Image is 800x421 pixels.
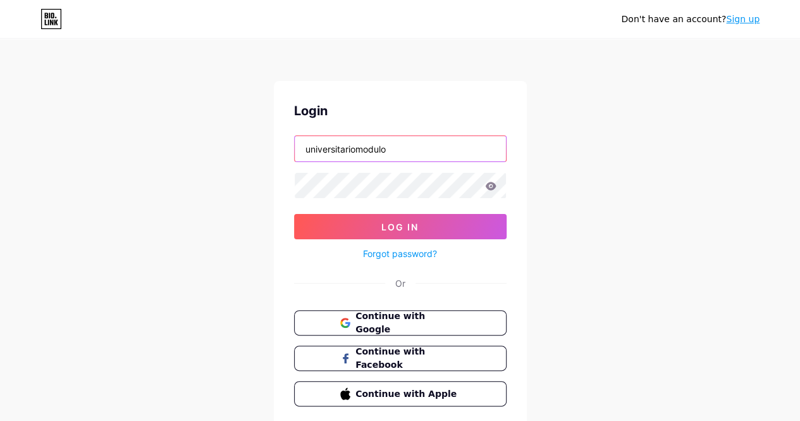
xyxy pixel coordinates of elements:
[355,310,460,336] span: Continue with Google
[726,14,760,24] a: Sign up
[381,222,419,232] span: Log In
[294,214,507,239] button: Log In
[295,136,506,161] input: Username
[294,381,507,406] button: Continue with Apple
[355,387,460,401] span: Continue with Apple
[355,345,460,372] span: Continue with Facebook
[294,346,507,371] button: Continue with Facebook
[621,13,760,26] div: Don't have an account?
[294,310,507,336] button: Continue with Google
[395,277,405,290] div: Or
[363,247,437,260] a: Forgot password?
[294,101,507,120] div: Login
